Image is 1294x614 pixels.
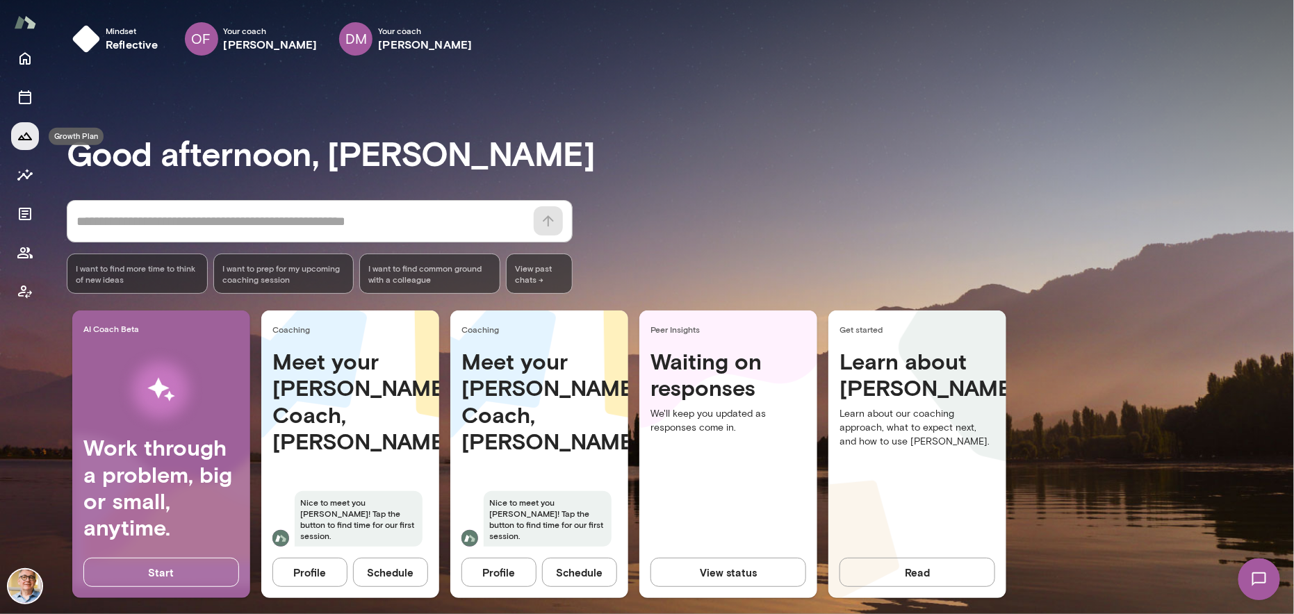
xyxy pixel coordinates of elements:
[11,239,39,267] button: Members
[185,22,218,56] div: OF
[213,254,354,294] div: I want to prep for my upcoming coaching session
[83,558,239,587] button: Start
[67,254,208,294] div: I want to find more time to think of new ideas
[83,434,239,541] h4: Work through a problem, big or small, anytime.
[49,128,104,145] div: Growth Plan
[14,9,36,35] img: Mento
[840,324,1001,335] span: Get started
[378,25,472,36] span: Your coach
[106,36,158,53] h6: reflective
[72,25,100,53] img: mindset
[359,254,500,294] div: I want to find common ground with a colleague
[650,407,806,435] p: We'll keep you updated as responses come in.
[175,17,327,61] div: OFYour coach[PERSON_NAME]
[840,558,995,587] button: Read
[106,25,158,36] span: Mindset
[272,530,289,547] img: Olivia Fournier Fournier
[650,324,812,335] span: Peer Insights
[339,22,372,56] div: DM
[8,570,42,603] img: Scott Bowie
[650,558,806,587] button: View status
[83,323,245,334] span: AI Coach Beta
[67,17,170,61] button: Mindsetreflective
[329,17,482,61] div: DMYour coach[PERSON_NAME]
[506,254,573,294] span: View past chats ->
[840,348,995,401] h4: Learn about [PERSON_NAME]
[461,530,478,547] img: Deana Murfitt Murfitt
[461,558,537,587] button: Profile
[11,122,39,150] button: Growth Plan
[224,36,318,53] h6: [PERSON_NAME]
[840,407,995,449] p: Learn about our coaching approach, what to expect next, and how to use [PERSON_NAME].
[368,263,491,285] span: I want to find common ground with a colleague
[272,324,434,335] span: Coaching
[222,263,345,285] span: I want to prep for my upcoming coaching session
[650,348,806,401] h4: Waiting on responses
[99,346,223,434] img: AI Workflows
[11,278,39,306] button: Coach app
[542,558,617,587] button: Schedule
[378,36,472,53] h6: [PERSON_NAME]
[224,25,318,36] span: Your coach
[11,200,39,228] button: Documents
[272,348,428,455] h4: Meet your [PERSON_NAME] Coach, [PERSON_NAME]
[11,83,39,111] button: Sessions
[76,263,199,285] span: I want to find more time to think of new ideas
[484,491,612,547] span: Nice to meet you [PERSON_NAME]! Tap the button to find time for our first session.
[11,161,39,189] button: Insights
[272,558,347,587] button: Profile
[11,44,39,72] button: Home
[461,324,623,335] span: Coaching
[67,133,1294,172] h3: Good afternoon, [PERSON_NAME]
[295,491,423,547] span: Nice to meet you [PERSON_NAME]! Tap the button to find time for our first session.
[353,558,428,587] button: Schedule
[461,348,617,455] h4: Meet your [PERSON_NAME] Coach, [PERSON_NAME]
